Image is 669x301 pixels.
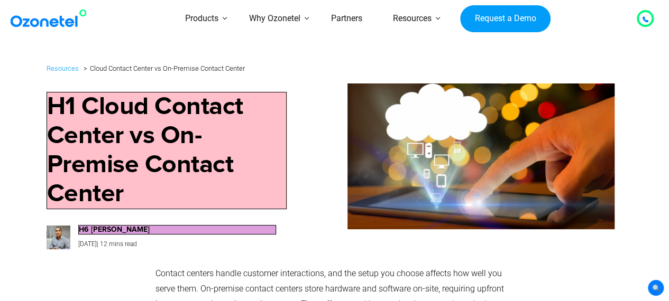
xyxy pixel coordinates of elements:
[460,5,551,33] a: Request a Demo
[78,239,276,250] p: |
[78,240,97,248] span: [DATE]
[47,62,79,74] a: Resources
[100,240,107,248] span: 12
[47,92,287,209] h1: H1 Cloud Contact Center vs On-Premise Contact Center
[652,284,660,292] img: 🔍
[47,225,70,249] img: prashanth-kancherla_avatar_1-200x200.jpeg
[81,62,245,75] li: Cloud Contact Center vs On-Premise Contact Center
[78,225,276,235] h6: H6 [PERSON_NAME]
[109,240,137,248] span: mins read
